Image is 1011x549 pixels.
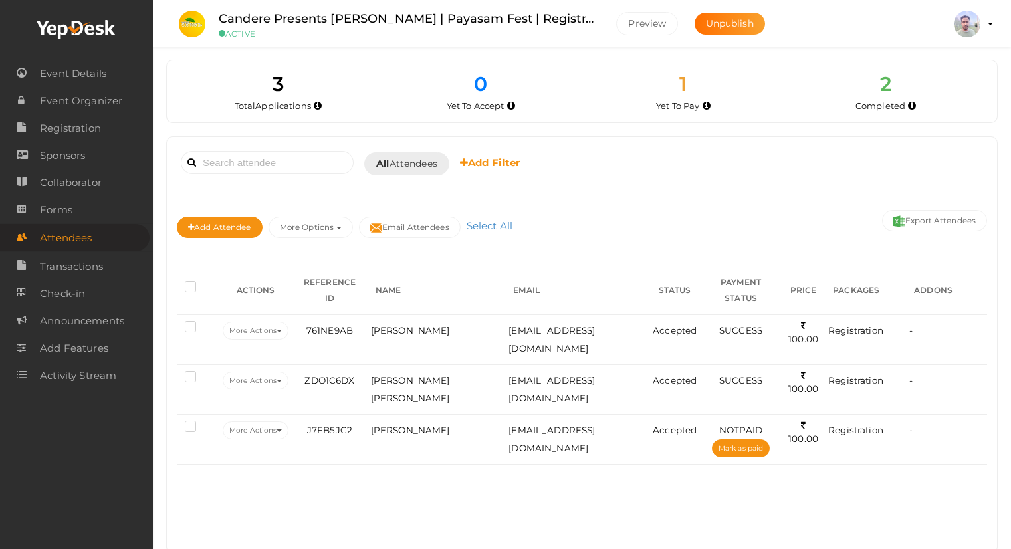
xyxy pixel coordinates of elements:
[825,267,906,315] th: PACKAGES
[40,280,85,307] span: Check-in
[507,102,515,110] i: Yet to be accepted by organizer
[855,100,905,111] span: Completed
[695,13,765,35] button: Unpublish
[616,12,678,35] button: Preview
[40,88,122,114] span: Event Organizer
[719,325,762,336] span: SUCCESS
[508,375,595,403] span: [EMAIL_ADDRESS][DOMAIN_NAME]
[235,100,311,111] span: Total
[474,72,487,96] span: 0
[505,267,649,315] th: EMAIL
[788,370,818,395] span: 100.00
[508,425,595,453] span: [EMAIL_ADDRESS][DOMAIN_NAME]
[314,102,322,110] i: Total number of applications
[909,325,913,336] span: -
[700,267,782,315] th: PAYMENT STATUS
[719,444,763,453] span: Mark as paid
[368,267,506,315] th: NAME
[371,325,450,336] span: [PERSON_NAME]
[181,151,354,174] input: Search attendee
[649,267,700,315] th: STATUS
[255,100,311,111] span: Applications
[909,425,913,435] span: -
[460,156,520,169] b: Add Filter
[656,100,699,111] span: Yet To Pay
[219,29,596,39] small: ACTIVE
[908,102,916,110] i: Accepted and completed payment succesfully
[653,325,697,336] span: Accepted
[679,72,687,96] span: 1
[40,60,106,87] span: Event Details
[40,197,72,223] span: Forms
[376,158,389,169] b: All
[273,72,284,96] span: 3
[508,325,595,354] span: [EMAIL_ADDRESS][DOMAIN_NAME]
[223,421,288,439] button: More Actions
[909,375,913,385] span: -
[893,215,905,227] img: excel.svg
[828,325,883,336] span: Registration
[40,115,101,142] span: Registration
[223,372,288,389] button: More Actions
[788,320,818,345] span: 100.00
[882,210,987,231] button: Export Attendees
[177,217,263,238] button: Add Attendee
[376,157,437,171] span: Attendees
[463,219,516,232] a: Select All
[880,72,891,96] span: 2
[359,217,461,238] button: Email Attendees
[219,267,292,315] th: ACTIONS
[788,420,818,445] span: 100.00
[179,11,205,37] img: PPFXFEEN_small.png
[40,225,92,251] span: Attendees
[782,267,825,315] th: PRICE
[371,375,450,403] span: [PERSON_NAME] [PERSON_NAME]
[306,325,353,336] span: 761NE9AB
[223,322,288,340] button: More Actions
[712,439,770,457] button: Mark as paid
[40,253,103,280] span: Transactions
[40,142,85,169] span: Sponsors
[370,222,382,234] img: mail-filled.svg
[653,375,697,385] span: Accepted
[304,375,354,385] span: ZDO1C6DX
[371,425,450,435] span: [PERSON_NAME]
[719,375,762,385] span: SUCCESS
[703,102,711,110] i: Accepted by organizer and yet to make payment
[40,169,102,196] span: Collaborator
[828,375,883,385] span: Registration
[307,425,352,435] span: J7FB5JC2
[269,217,353,238] button: More Options
[219,9,596,29] label: Candere Presents [PERSON_NAME] | Payasam Fest | Registration
[719,425,762,435] span: NOTPAID
[304,277,356,303] span: REFERENCE ID
[906,267,987,315] th: ADDONS
[40,308,124,334] span: Announcements
[40,335,108,362] span: Add Features
[653,425,697,435] span: Accepted
[40,362,116,389] span: Activity Stream
[954,11,980,37] img: ACg8ocJxTL9uYcnhaNvFZuftGNHJDiiBHTVJlCXhmLL3QY_ku3qgyu-z6A=s100
[828,425,883,435] span: Registration
[447,100,505,111] span: Yet To Accept
[706,17,754,29] span: Unpublish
